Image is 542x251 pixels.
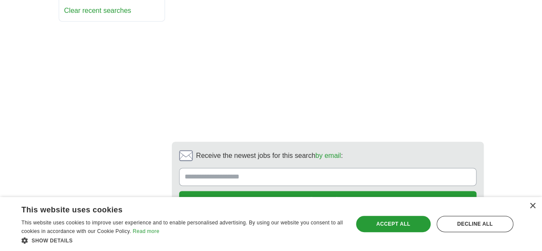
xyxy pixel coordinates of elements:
span: This website uses cookies to improve user experience and to enable personalised advertising. By u... [21,220,343,234]
a: by email [315,152,341,159]
div: Show details [21,236,343,245]
div: Accept all [356,216,431,232]
span: Show details [32,238,73,244]
button: Create alert [179,191,476,209]
div: Decline all [437,216,513,232]
a: Clear recent searches [64,7,132,14]
div: This website uses cookies [21,202,322,215]
div: Close [529,203,536,209]
a: Read more, opens a new window [133,228,159,234]
span: Receive the newest jobs for this search : [196,151,343,161]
